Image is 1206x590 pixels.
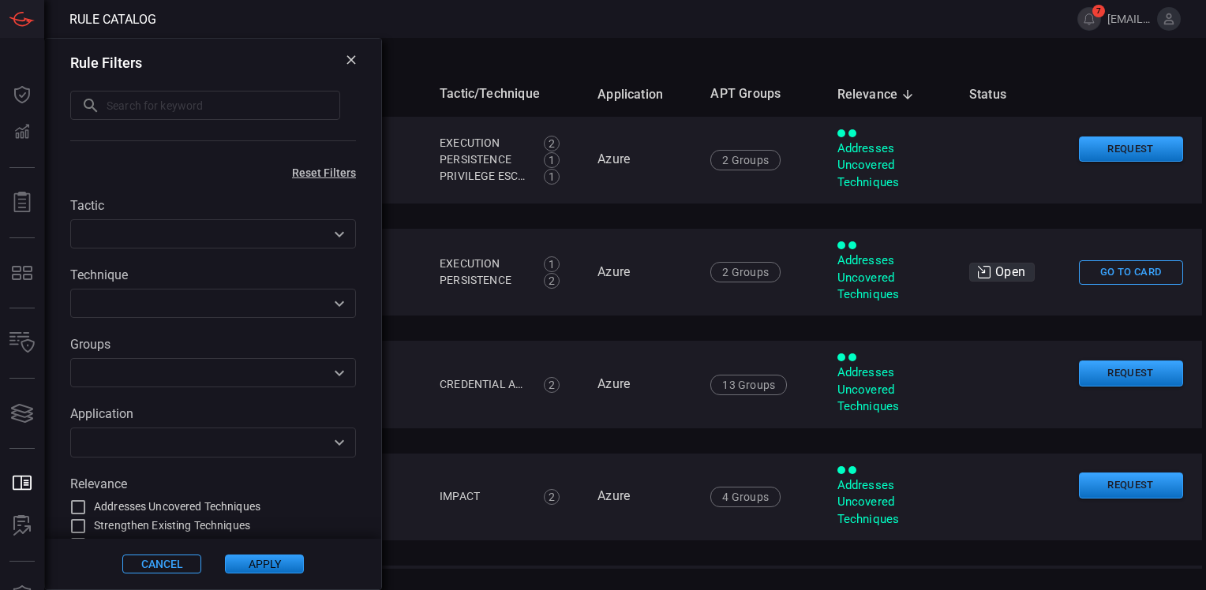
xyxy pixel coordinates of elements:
button: ALERT ANALYSIS [3,507,41,545]
td: Azure [585,341,698,428]
span: Strengthen Existing Techniques [94,517,250,534]
button: Reports [3,184,41,222]
div: Addresses Uncovered Techniques [837,252,944,303]
button: Inventory [3,324,41,362]
th: APT Groups [698,72,824,117]
label: Groups [70,337,356,352]
td: Azure [585,117,698,204]
div: 1 [544,152,560,168]
span: Relevance [837,85,919,104]
div: 13 Groups [710,375,787,395]
th: Tactic/Technique [427,72,585,117]
button: Request [1079,360,1183,386]
button: Cards [3,394,41,432]
button: MITRE - Detection Posture [3,254,41,292]
button: Go To Card [1079,260,1183,285]
input: Search for keyword [107,91,340,120]
label: Technique [70,267,356,282]
button: Request [1079,472,1183,499]
button: Detections [3,114,41,151]
div: Persistence [440,272,526,289]
td: Azure [585,229,698,316]
button: Open [328,293,350,315]
div: Addresses Uncovered Techniques [837,140,944,191]
button: Dashboard [3,76,41,114]
span: [EMAIL_ADDRESS][DOMAIN_NAME] [1107,13,1151,25]
div: Privilege Escalation [440,168,526,185]
div: 1 [544,169,560,185]
button: Open [328,223,350,245]
button: Open [328,431,350,454]
span: Missing Telemetry [94,536,183,553]
button: Cancel [122,555,201,573]
td: Azure [585,454,698,540]
div: Impact [440,488,526,505]
div: 2 [544,136,560,151]
button: Open [328,362,350,384]
button: Reset Filters [267,166,381,179]
div: 1 [544,256,560,272]
button: Rule Catalog [3,465,41,502]
span: Application [597,85,684,104]
div: Persistence [440,151,526,168]
div: Execution [440,256,526,272]
span: Rule Catalog [69,12,156,27]
label: Relevance [70,476,356,491]
div: 2 [544,377,560,393]
div: Addresses Uncovered Techniques [837,477,944,528]
div: Execution [440,135,526,151]
div: Open [969,263,1035,282]
div: Addresses Uncovered Techniques [837,364,944,415]
h3: Rule Filters [70,54,142,71]
button: 7 [1077,7,1101,31]
button: Request [1079,136,1183,162]
div: Credential Access [440,376,526,393]
div: 2 Groups [710,262,780,282]
span: Addresses Uncovered Techniques [94,499,260,515]
div: 2 [544,489,560,505]
label: Application [70,406,356,421]
button: Apply [225,555,304,573]
div: 2 Groups [710,150,780,170]
label: Tactic [70,198,356,213]
span: Status [969,85,1027,104]
div: 2 [544,273,560,289]
div: 4 Groups [710,487,780,507]
span: 7 [1092,5,1105,17]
